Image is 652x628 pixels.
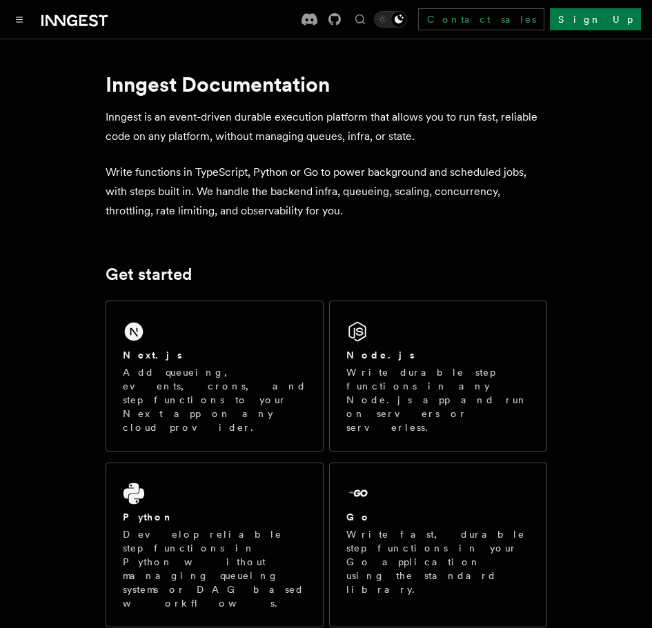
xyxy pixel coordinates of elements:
h2: Python [123,510,174,524]
a: Get started [106,265,192,284]
button: Toggle navigation [11,11,28,28]
a: Next.jsAdd queueing, events, crons, and step functions to your Next app on any cloud provider. [106,301,324,452]
button: Find something... [352,11,368,28]
p: Write functions in TypeScript, Python or Go to power background and scheduled jobs, with steps bu... [106,163,547,221]
p: Develop reliable step functions in Python without managing queueing systems or DAG based workflows. [123,527,306,610]
button: Toggle dark mode [374,11,407,28]
p: Add queueing, events, crons, and step functions to your Next app on any cloud provider. [123,365,306,434]
a: Node.jsWrite durable step functions in any Node.js app and run on servers or serverless. [329,301,547,452]
a: Sign Up [550,8,641,30]
p: Inngest is an event-driven durable execution platform that allows you to run fast, reliable code ... [106,108,547,146]
h2: Node.js [346,348,415,362]
h1: Inngest Documentation [106,72,547,97]
p: Write durable step functions in any Node.js app and run on servers or serverless. [346,365,530,434]
h2: Next.js [123,348,182,362]
p: Write fast, durable step functions in your Go application using the standard library. [346,527,530,596]
a: PythonDevelop reliable step functions in Python without managing queueing systems or DAG based wo... [106,463,324,627]
a: GoWrite fast, durable step functions in your Go application using the standard library. [329,463,547,627]
a: Contact sales [418,8,544,30]
h2: Go [346,510,371,524]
